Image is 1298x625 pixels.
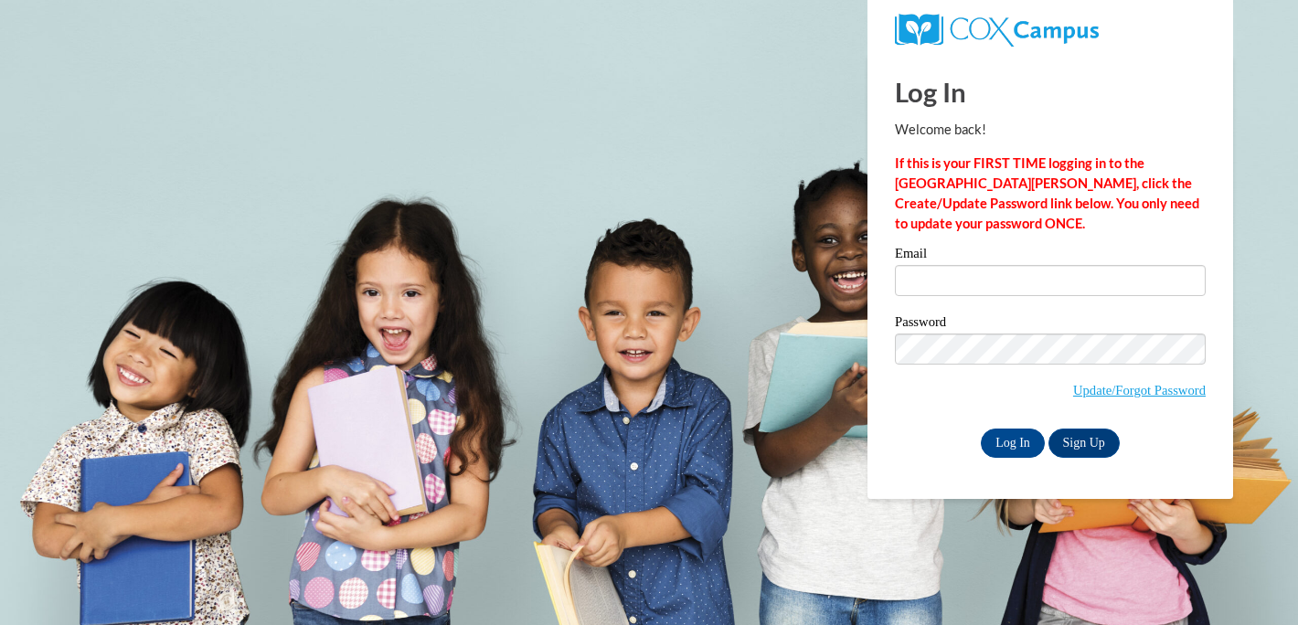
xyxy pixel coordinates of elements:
[895,120,1206,140] p: Welcome back!
[981,429,1045,458] input: Log In
[1048,429,1120,458] a: Sign Up
[895,247,1206,265] label: Email
[895,14,1099,47] img: COX Campus
[895,155,1199,231] strong: If this is your FIRST TIME logging in to the [GEOGRAPHIC_DATA][PERSON_NAME], click the Create/Upd...
[1073,383,1206,397] a: Update/Forgot Password
[895,21,1099,37] a: COX Campus
[895,315,1206,334] label: Password
[895,73,1206,111] h1: Log In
